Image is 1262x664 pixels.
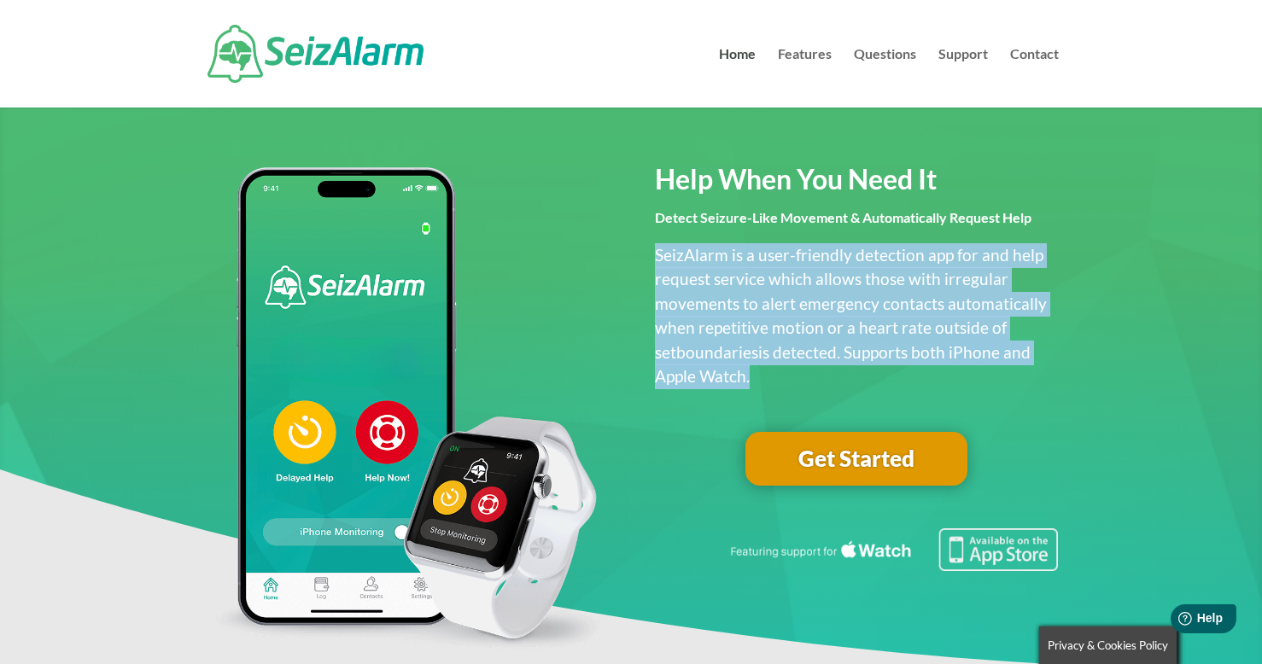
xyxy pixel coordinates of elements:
[719,48,756,108] a: Home
[655,162,937,195] span: Help When You Need It
[727,555,1059,574] a: Featuring seizure detection support for the Apple Watch
[1048,638,1168,652] span: Privacy & Cookies Policy
[854,48,916,108] a: Questions
[207,25,424,83] img: SeizAlarm
[938,48,988,108] a: Support
[727,528,1059,571] img: Seizure detection available in the Apple App Store.
[655,209,1031,225] span: Detect Seizure-Like Movement & Automatically Request Help
[745,432,967,486] a: Get Started
[676,342,758,362] span: boundaries
[1110,597,1243,645] iframe: Help widget launcher
[1010,48,1059,108] a: Contact
[204,167,608,652] img: seizalarm-apple-devices
[655,243,1059,389] p: SeizAlarm is a user-friendly detection app for and help request service which allows those with i...
[778,48,832,108] a: Features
